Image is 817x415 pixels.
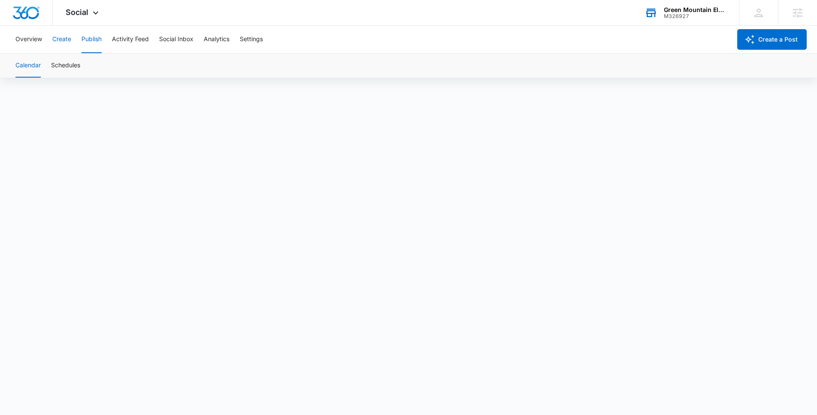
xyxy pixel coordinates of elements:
button: Social Inbox [159,26,193,53]
div: account id [664,13,727,19]
button: Publish [81,26,102,53]
button: Create a Post [737,29,807,50]
button: Activity Feed [112,26,149,53]
button: Settings [240,26,263,53]
div: account name [664,6,727,13]
span: Social [66,8,88,17]
button: Schedules [51,54,80,78]
button: Analytics [204,26,229,53]
button: Overview [15,26,42,53]
button: Create [52,26,71,53]
button: Calendar [15,54,41,78]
